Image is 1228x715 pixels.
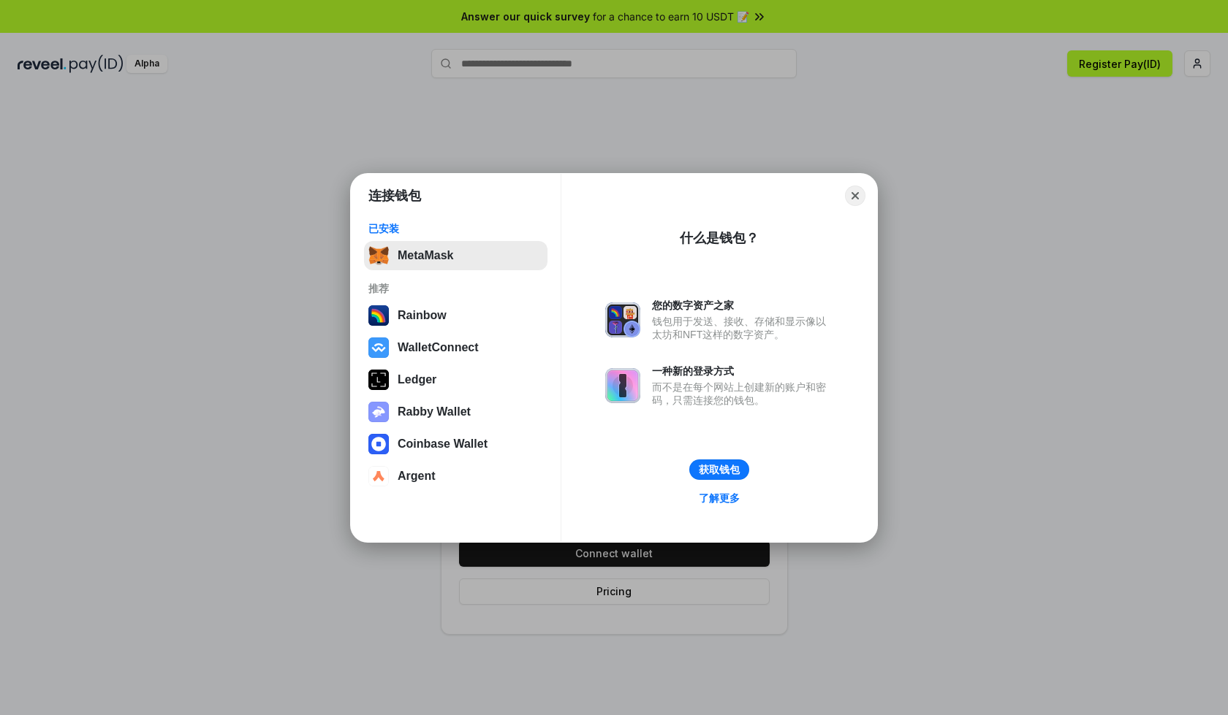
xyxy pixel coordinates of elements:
[398,373,436,386] div: Ledger
[605,302,640,337] img: svg+xml,%3Csvg%20xmlns%3D%22http%3A%2F%2Fwww.w3.org%2F2000%2Fsvg%22%20fill%3D%22none%22%20viewBox...
[364,397,547,427] button: Rabby Wallet
[690,489,748,508] a: 了解更多
[368,245,389,266] img: svg+xml,%3Csvg%20fill%3D%22none%22%20height%3D%2233%22%20viewBox%3D%220%200%2035%2033%22%20width%...
[652,364,833,378] div: 一种新的登录方式
[364,462,547,491] button: Argent
[368,434,389,454] img: svg+xml,%3Csvg%20width%3D%2228%22%20height%3D%2228%22%20viewBox%3D%220%200%2028%2028%22%20fill%3D...
[368,305,389,326] img: svg+xml,%3Csvg%20width%3D%22120%22%20height%3D%22120%22%20viewBox%3D%220%200%20120%20120%22%20fil...
[368,187,421,204] h1: 连接钱包
[680,229,759,247] div: 什么是钱包？
[368,282,543,295] div: 推荐
[398,249,453,262] div: MetaMask
[364,241,547,270] button: MetaMask
[398,437,488,451] div: Coinbase Wallet
[845,186,865,206] button: Close
[368,402,389,422] img: svg+xml,%3Csvg%20xmlns%3D%22http%3A%2F%2Fwww.w3.org%2F2000%2Fsvg%22%20fill%3D%22none%22%20viewBox...
[605,368,640,403] img: svg+xml,%3Csvg%20xmlns%3D%22http%3A%2F%2Fwww.w3.org%2F2000%2Fsvg%22%20fill%3D%22none%22%20viewBox...
[364,333,547,362] button: WalletConnect
[398,341,479,354] div: WalletConnect
[368,222,543,235] div: 已安装
[364,301,547,330] button: Rainbow
[398,470,436,483] div: Argent
[364,429,547,459] button: Coinbase Wallet
[652,381,833,407] div: 而不是在每个网站上创建新的账户和密码，只需连接您的钱包。
[398,405,471,418] div: Rabby Wallet
[364,365,547,394] button: Ledger
[652,315,833,341] div: 钱包用于发送、接收、存储和显示像以太坊和NFT这样的数字资产。
[699,492,740,505] div: 了解更多
[689,459,749,480] button: 获取钱包
[368,337,389,358] img: svg+xml,%3Csvg%20width%3D%2228%22%20height%3D%2228%22%20viewBox%3D%220%200%2028%2028%22%20fill%3D...
[368,370,389,390] img: svg+xml,%3Csvg%20xmlns%3D%22http%3A%2F%2Fwww.w3.org%2F2000%2Fsvg%22%20width%3D%2228%22%20height%3...
[398,309,447,322] div: Rainbow
[652,299,833,312] div: 您的数字资产之家
[368,466,389,486] img: svg+xml,%3Csvg%20width%3D%2228%22%20height%3D%2228%22%20viewBox%3D%220%200%2028%2028%22%20fill%3D...
[699,463,740,476] div: 获取钱包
